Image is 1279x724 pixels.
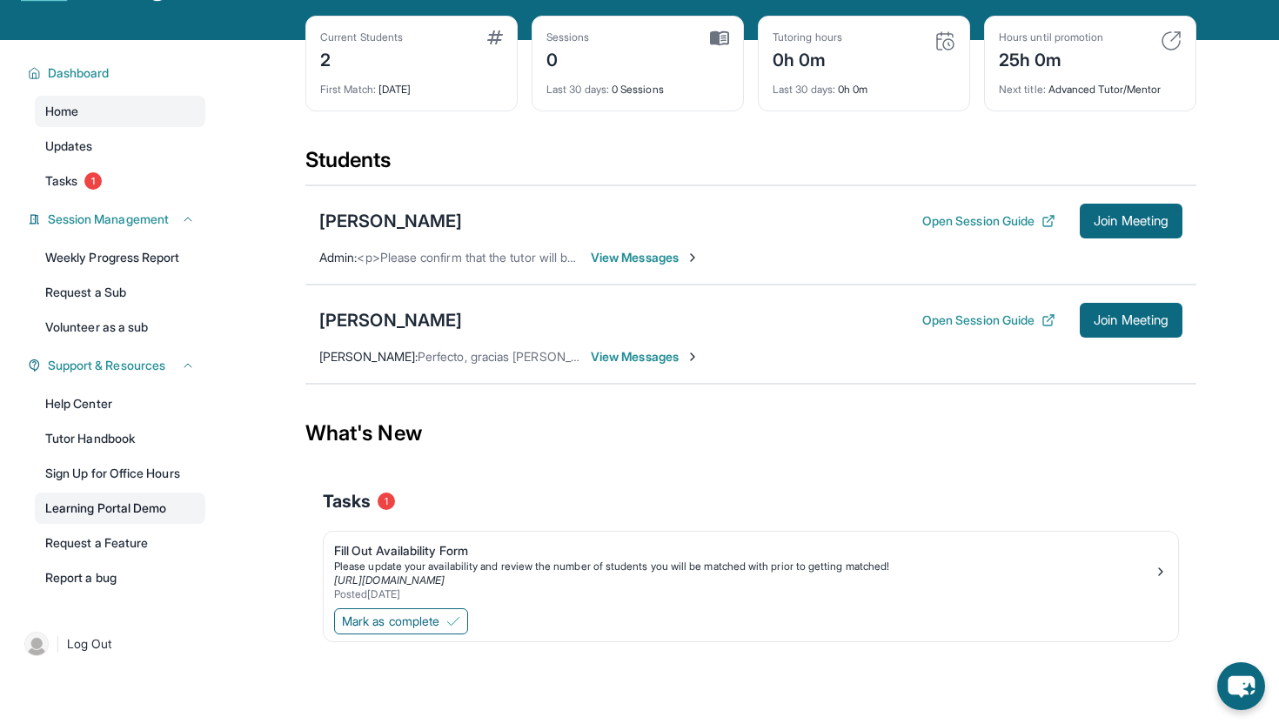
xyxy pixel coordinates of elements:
[305,146,1196,184] div: Students
[334,560,1154,573] div: Please update your availability and review the number of students you will be matched with prior ...
[999,44,1103,72] div: 25h 0m
[546,83,609,96] span: Last 30 days :
[546,44,590,72] div: 0
[1217,662,1265,710] button: chat-button
[320,30,403,44] div: Current Students
[319,349,418,364] span: [PERSON_NAME] :
[320,83,376,96] span: First Match :
[686,350,700,364] img: Chevron-Right
[773,44,842,72] div: 0h 0m
[35,423,205,454] a: Tutor Handbook
[999,83,1046,96] span: Next title :
[35,96,205,127] a: Home
[334,608,468,634] button: Mark as complete
[324,532,1178,605] a: Fill Out Availability FormPlease update your availability and review the number of students you w...
[17,625,205,663] a: |Log Out
[999,30,1103,44] div: Hours until promotion
[84,172,102,190] span: 1
[487,30,503,44] img: card
[35,131,205,162] a: Updates
[334,542,1154,560] div: Fill Out Availability Form
[45,103,78,120] span: Home
[773,83,835,96] span: Last 30 days :
[319,308,462,332] div: [PERSON_NAME]
[35,242,205,273] a: Weekly Progress Report
[999,72,1182,97] div: Advanced Tutor/Mentor
[773,72,955,97] div: 0h 0m
[319,250,357,265] span: Admin :
[35,527,205,559] a: Request a Feature
[41,357,195,374] button: Support & Resources
[35,493,205,524] a: Learning Portal Demo
[357,250,985,265] span: <p>Please confirm that the tutor will be able to attend your first assigned meeting time before j...
[342,613,439,630] span: Mark as complete
[1080,204,1182,238] button: Join Meeting
[35,277,205,308] a: Request a Sub
[1094,315,1169,325] span: Join Meeting
[1094,216,1169,226] span: Join Meeting
[48,64,110,82] span: Dashboard
[35,458,205,489] a: Sign Up for Office Hours
[35,562,205,593] a: Report a bug
[48,211,169,228] span: Session Management
[1080,303,1182,338] button: Join Meeting
[378,493,395,510] span: 1
[35,165,205,197] a: Tasks1
[305,395,1196,472] div: What's New
[35,388,205,419] a: Help Center
[773,30,842,44] div: Tutoring hours
[319,209,462,233] div: [PERSON_NAME]
[922,312,1055,329] button: Open Session Guide
[24,632,49,656] img: user-img
[323,489,371,513] span: Tasks
[1161,30,1182,51] img: card
[56,633,60,654] span: |
[686,251,700,265] img: Chevron-Right
[546,30,590,44] div: Sessions
[45,137,93,155] span: Updates
[334,573,445,587] a: [URL][DOMAIN_NAME]
[45,172,77,190] span: Tasks
[35,312,205,343] a: Volunteer as a sub
[48,357,165,374] span: Support & Resources
[320,72,503,97] div: [DATE]
[591,348,700,365] span: View Messages
[334,587,1154,601] div: Posted [DATE]
[546,72,729,97] div: 0 Sessions
[446,614,460,628] img: Mark as complete
[710,30,729,46] img: card
[67,635,112,653] span: Log Out
[922,212,1055,230] button: Open Session Guide
[934,30,955,51] img: card
[591,249,700,266] span: View Messages
[41,211,195,228] button: Session Management
[41,64,195,82] button: Dashboard
[320,44,403,72] div: 2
